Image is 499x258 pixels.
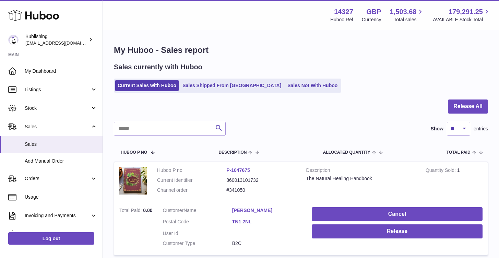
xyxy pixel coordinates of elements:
span: My Dashboard [25,68,97,74]
dt: Huboo P no [157,167,226,174]
a: Log out [8,232,94,245]
dt: Customer Type [163,240,232,247]
span: entries [474,126,488,132]
dt: User Id [163,230,232,237]
dt: Current identifier [157,177,226,184]
span: Usage [25,194,97,200]
a: Current Sales with Huboo [115,80,179,91]
a: 1,503.68 Total sales [390,7,425,23]
a: Sales Not With Huboo [285,80,340,91]
span: 179,291.25 [449,7,483,16]
span: AVAILABLE Stock Total [433,16,491,23]
strong: Total Paid [119,208,143,215]
div: Huboo Ref [330,16,353,23]
span: [EMAIL_ADDRESS][DOMAIN_NAME] [25,40,101,46]
dd: 860013101732 [226,177,296,184]
strong: Description [306,167,415,175]
span: Add Manual Order [25,158,97,164]
button: Cancel [312,207,483,221]
span: Sales [25,141,97,148]
strong: GBP [366,7,381,16]
div: Currency [362,16,381,23]
td: 1 [420,162,488,202]
button: Release All [448,99,488,114]
h1: My Huboo - Sales report [114,45,488,56]
div: Bublishing [25,33,87,46]
span: Total sales [394,16,424,23]
span: Listings [25,86,90,93]
a: [PERSON_NAME] [232,207,301,214]
span: 1,503.68 [390,7,417,16]
h2: Sales currently with Huboo [114,62,202,72]
dd: #341050 [226,187,296,193]
img: 1749741825.png [119,167,147,195]
span: Total paid [447,150,471,155]
strong: 14327 [334,7,353,16]
div: The Natural Healing Handbook [306,175,415,182]
button: Release [312,224,483,238]
img: regine@bublishing.com [8,35,19,45]
a: P-1047675 [226,167,250,173]
span: Huboo P no [121,150,147,155]
dt: Channel order [157,187,226,193]
dt: Name [163,207,232,215]
a: Sales Shipped From [GEOGRAPHIC_DATA] [180,80,284,91]
span: Stock [25,105,90,112]
span: Customer [163,208,184,213]
label: Show [431,126,443,132]
span: Description [218,150,247,155]
a: 179,291.25 AVAILABLE Stock Total [433,7,491,23]
span: ALLOCATED Quantity [323,150,370,155]
a: TN1 2NL [232,219,301,225]
dd: B2C [232,240,301,247]
strong: Quantity Sold [426,167,457,175]
span: Invoicing and Payments [25,212,90,219]
span: 0.00 [143,208,152,213]
span: Orders [25,175,90,182]
span: Sales [25,124,90,130]
dt: Postal Code [163,219,232,227]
